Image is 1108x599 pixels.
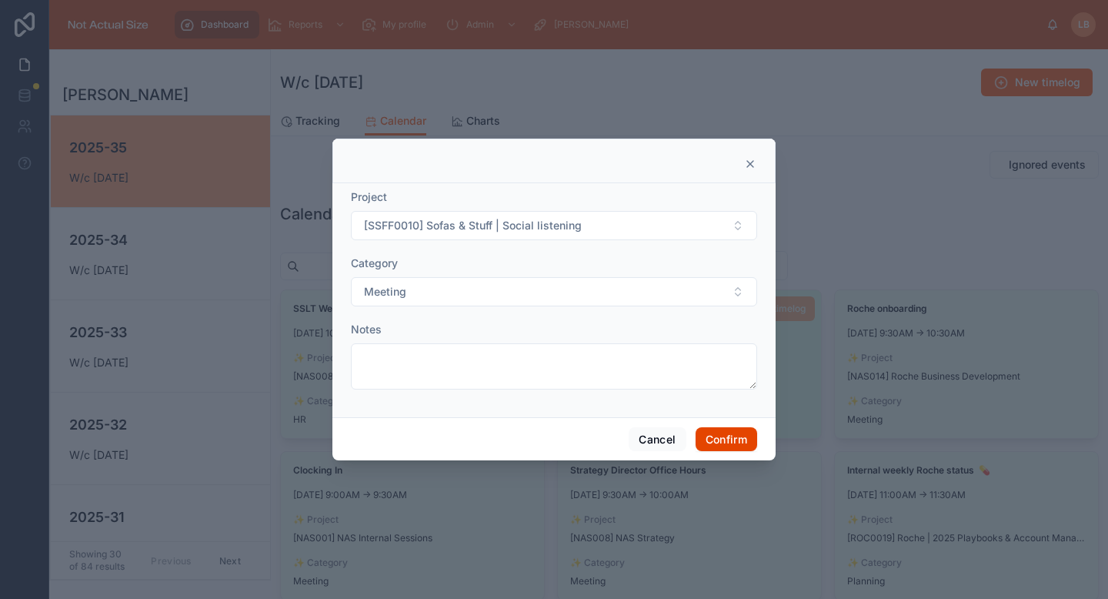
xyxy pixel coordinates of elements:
[629,427,686,452] button: Cancel
[351,211,757,240] button: Select Button
[696,427,757,452] button: Confirm
[351,256,398,269] span: Category
[351,190,387,203] span: Project
[351,277,757,306] button: Select Button
[351,323,382,336] span: Notes
[364,284,406,299] span: Meeting
[364,218,582,233] span: [SSFF0010] Sofas & Stuff | Social listening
